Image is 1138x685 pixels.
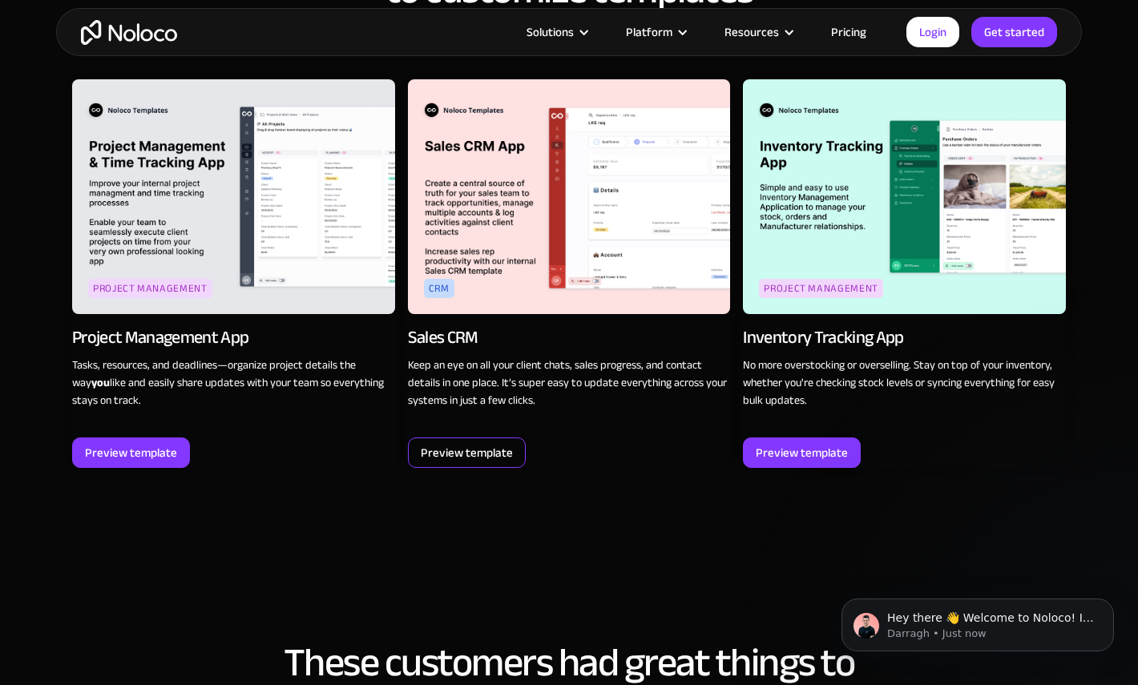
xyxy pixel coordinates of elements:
div: Platform [626,22,672,42]
div: Sales CRM [408,326,478,349]
a: Login [906,17,959,47]
div: Preview template [421,442,513,463]
a: crmSales CRMKeep an eye on all your client chats, sales progress, and contact details in one plac... [408,79,731,468]
div: Project Management [88,279,212,298]
div: Resources [704,22,811,42]
a: Project ManagementProject Management AppTasks, resources, and deadlines—organize project details ... [72,79,395,468]
div: Project Management [759,279,883,298]
p: Tasks, resources, and deadlines—organize project details the way like and easily share updates wi... [72,357,395,409]
div: Solutions [506,22,606,42]
div: Preview template [756,442,848,463]
div: Solutions [527,22,574,42]
p: No more overstocking or overselling. Stay on top of your inventory, whether you're checking stock... [743,357,1066,409]
div: Project Management App [72,326,248,349]
div: Preview template [85,442,177,463]
a: Get started [971,17,1057,47]
a: Pricing [811,22,886,42]
strong: you [91,372,110,393]
div: Resources [724,22,779,42]
a: home [81,20,177,45]
a: Project ManagementInventory Tracking AppNo more overstocking or overselling. Stay on top of your ... [743,79,1066,468]
div: crm [424,279,454,298]
div: Inventory Tracking App [743,326,903,349]
div: Platform [606,22,704,42]
iframe: Intercom notifications message [817,565,1138,677]
p: Keep an eye on all your client chats, sales progress, and contact details in one place. It’s supe... [408,357,731,409]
